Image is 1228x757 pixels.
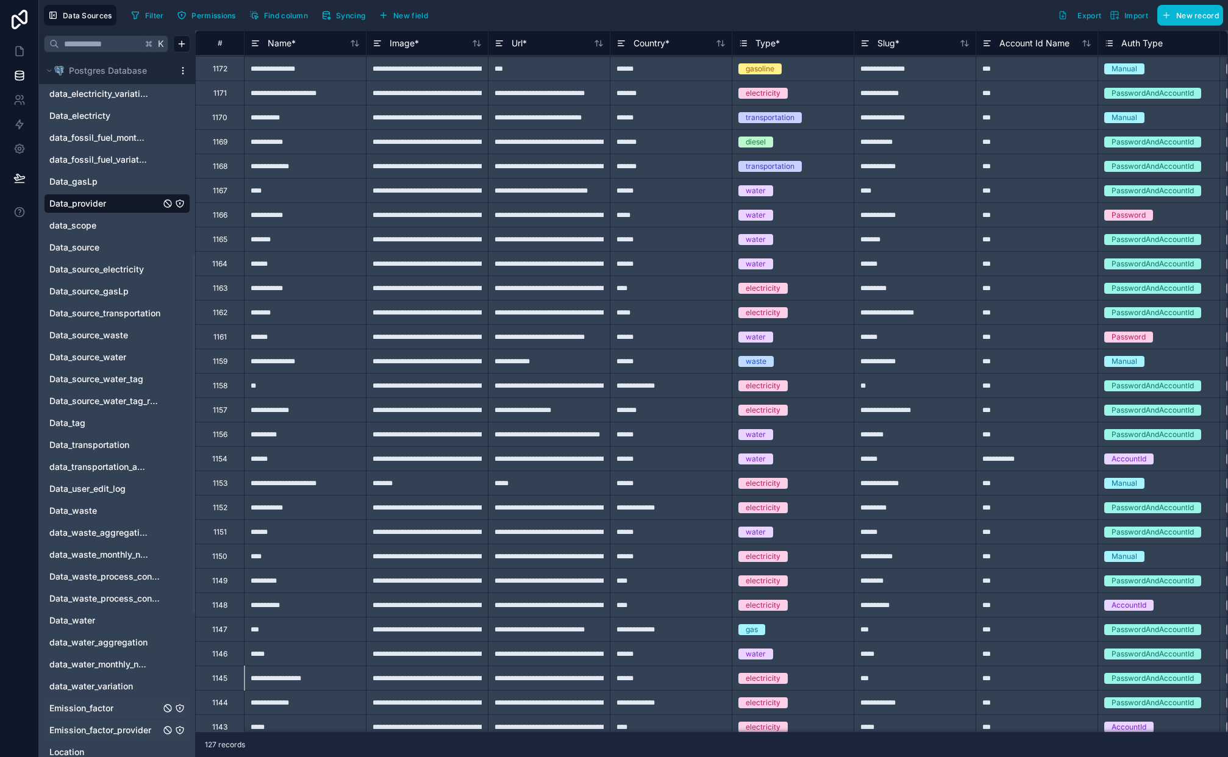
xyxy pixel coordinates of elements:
[49,680,148,692] a: data_water_variation
[49,636,148,649] a: data_water_aggregation
[49,329,160,341] a: Data_source_waste
[746,258,766,269] div: water
[44,655,190,674] div: data_water_monthly_normalization
[49,132,148,144] span: data_fossil_fuel_monthly_normalization
[145,11,164,20] span: Filter
[746,722,780,733] div: electricity
[213,332,227,342] div: 1161
[49,307,160,319] a: Data_source_transportation
[746,575,780,586] div: electricity
[212,576,227,586] div: 1149
[213,64,227,74] div: 1172
[746,356,766,367] div: waste
[213,478,227,488] div: 1153
[44,106,190,126] div: Data_electricty
[49,373,160,385] a: Data_source_water_tag
[1112,478,1137,489] div: Manual
[44,457,190,477] div: data_transportation_aggregation
[212,673,227,683] div: 1145
[746,453,766,464] div: water
[44,479,190,499] div: Data_user_edit_log
[213,430,227,439] div: 1156
[1157,5,1223,26] button: New record
[44,589,190,608] div: Data_waste_process_config_location
[126,6,168,24] button: Filter
[49,658,148,670] a: data_water_monthly_normalization
[49,417,160,429] a: Data_tag
[212,113,227,123] div: 1170
[999,37,1069,49] span: Account Id Name
[1176,11,1219,20] span: New record
[746,137,766,147] div: diesel
[746,332,766,343] div: water
[213,308,227,318] div: 1162
[49,724,160,736] a: Emission_factor_provider
[49,395,160,407] span: Data_source_water_tag_relationship
[44,369,190,389] div: Data_source_water_tag
[44,501,190,521] div: Data_waste
[49,592,160,605] a: Data_waste_process_config_location
[49,176,98,188] span: Data_gasLp
[173,6,240,24] button: Permissions
[49,88,148,100] span: data_electricity_variation
[44,325,190,345] div: Data_source_waste
[157,40,165,48] span: K
[213,235,227,244] div: 1165
[213,210,227,220] div: 1166
[213,503,227,513] div: 1152
[268,37,296,49] span: Name *
[44,282,190,301] div: Data_source_gasLp
[746,502,780,513] div: electricity
[49,461,148,473] a: data_transportation_aggregation
[212,722,227,732] div: 1143
[44,62,173,79] button: Postgres logoPostgres Database
[49,329,128,341] span: Data_source_waste
[44,260,190,279] div: Data_source_electricity
[49,680,133,692] span: data_water_variation
[746,112,794,123] div: transportation
[1112,453,1146,464] div: AccountId
[317,6,369,24] button: Syncing
[1112,258,1194,269] div: PasswordAndAccountId
[44,150,190,169] div: data_fossil_fuel_variation
[1112,575,1194,586] div: PasswordAndAccountId
[264,11,308,20] span: Find column
[49,505,97,517] span: Data_waste
[49,527,148,539] span: data_waste_aggregation
[1112,88,1194,99] div: PasswordAndAccountId
[1112,332,1146,343] div: Password
[746,551,780,562] div: electricity
[1124,11,1148,20] span: Import
[49,439,129,451] span: Data_transportation
[746,478,780,489] div: electricity
[1112,649,1194,659] div: PasswordAndAccountId
[49,285,129,297] span: Data_source_gasLp
[44,720,190,740] div: Emission_factor_provider
[49,219,148,232] a: data_scope
[746,283,780,294] div: electricity
[1112,380,1194,391] div: PasswordAndAccountId
[44,304,190,323] div: Data_source_transportation
[49,197,106,210] span: Data_provider
[746,63,774,74] div: gasoline
[746,185,766,196] div: water
[49,197,160,210] a: Data_provider
[746,88,780,99] div: electricity
[1152,5,1223,26] a: New record
[63,11,112,20] span: Data Sources
[1112,137,1194,147] div: PasswordAndAccountId
[49,614,160,627] a: Data_water
[212,649,227,659] div: 1146
[1121,37,1163,49] span: Auth Type
[49,285,160,297] a: Data_source_gasLp
[390,37,419,49] span: Image *
[1077,11,1101,20] span: Export
[213,88,227,98] div: 1171
[336,11,365,20] span: Syncing
[1112,307,1194,318] div: PasswordAndAccountId
[746,624,758,635] div: gas
[49,263,160,275] a: Data_source_electricity
[212,698,228,708] div: 1144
